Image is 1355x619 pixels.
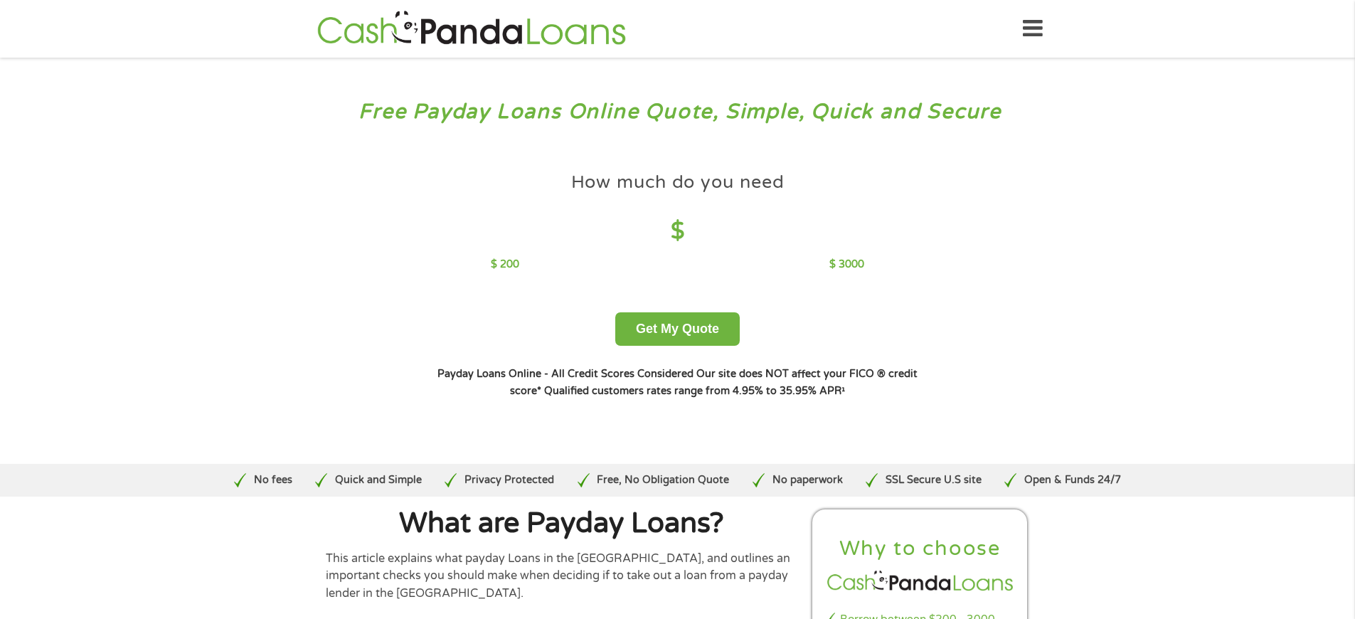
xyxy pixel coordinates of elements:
p: Quick and Simple [335,472,422,488]
h4: How much do you need [571,171,785,194]
h1: What are Payday Loans? [326,509,798,538]
p: Privacy Protected [464,472,554,488]
strong: Payday Loans Online - All Credit Scores Considered [437,368,694,380]
p: This article explains what payday Loans in the [GEOGRAPHIC_DATA], and outlines an important check... [326,550,798,602]
strong: Our site does NOT affect your FICO ® credit score* [510,368,918,397]
p: Free, No Obligation Quote [597,472,729,488]
p: Open & Funds 24/7 [1024,472,1121,488]
p: $ 200 [491,257,519,273]
h3: Free Payday Loans Online Quote, Simple, Quick and Secure [41,99,1314,125]
h4: $ [491,217,864,246]
p: SSL Secure U.S site [886,472,982,488]
img: GetLoanNow Logo [313,9,630,49]
strong: Qualified customers rates range from 4.95% to 35.95% APR¹ [544,385,845,397]
button: Get My Quote [615,312,740,346]
p: $ 3000 [829,257,864,273]
p: No paperwork [772,472,843,488]
p: No fees [254,472,292,488]
h2: Why to choose [824,536,1016,562]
